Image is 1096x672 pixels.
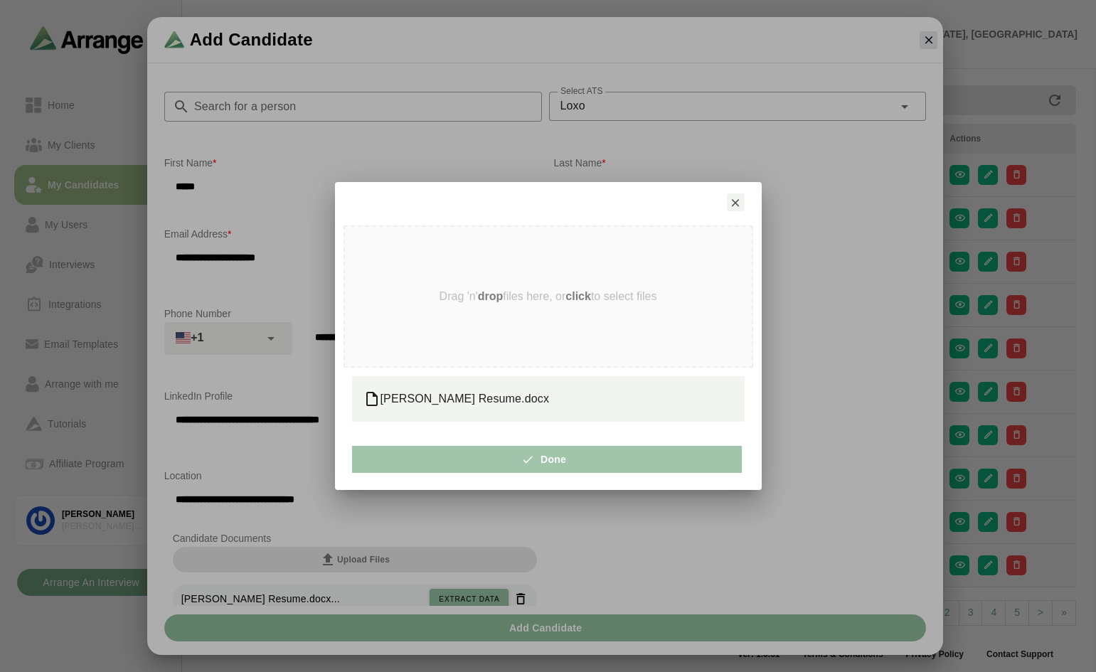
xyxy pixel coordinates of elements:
button: Done [352,446,742,473]
span: Done [527,446,566,473]
div: [PERSON_NAME] Resume.docx [363,390,733,408]
strong: click [565,290,591,302]
strong: drop [478,290,504,302]
p: Drag 'n' files here, or to select files [440,290,657,303]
